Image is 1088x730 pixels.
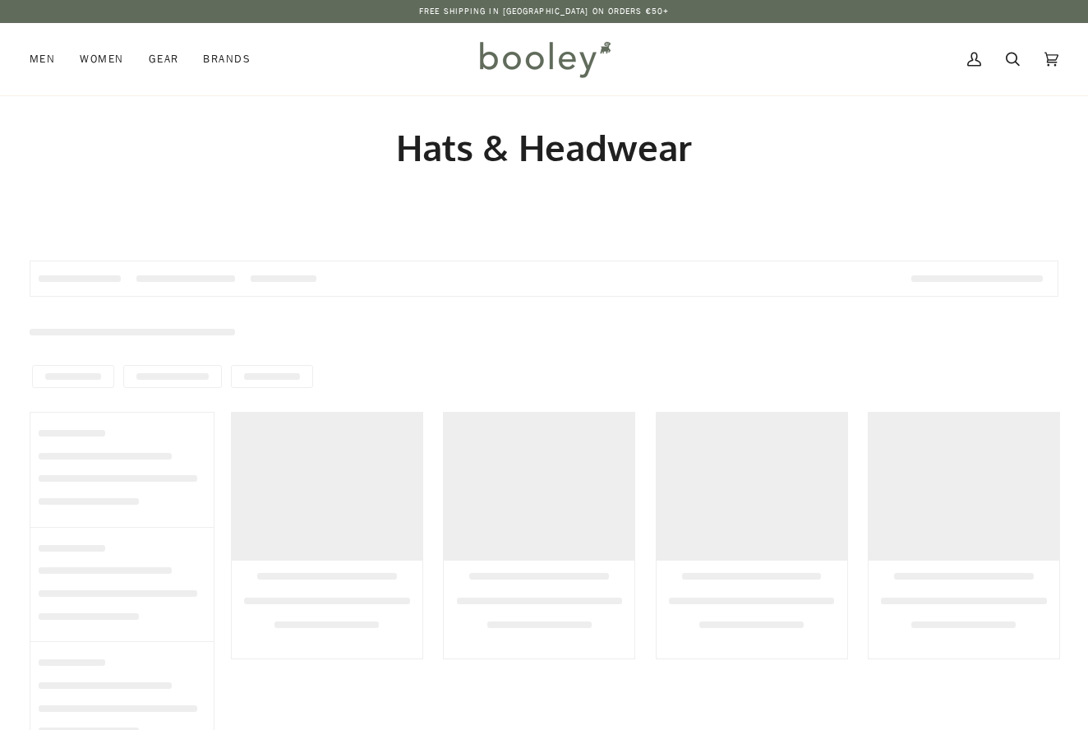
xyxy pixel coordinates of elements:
img: Booley [473,35,616,83]
a: Gear [136,23,191,95]
a: Brands [191,23,263,95]
h1: Hats & Headwear [30,125,1058,170]
span: Gear [149,51,179,67]
a: Women [67,23,136,95]
span: Women [80,51,123,67]
p: Free Shipping in [GEOGRAPHIC_DATA] on Orders €50+ [419,5,669,18]
span: Men [30,51,55,67]
a: Men [30,23,67,95]
span: Brands [203,51,251,67]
